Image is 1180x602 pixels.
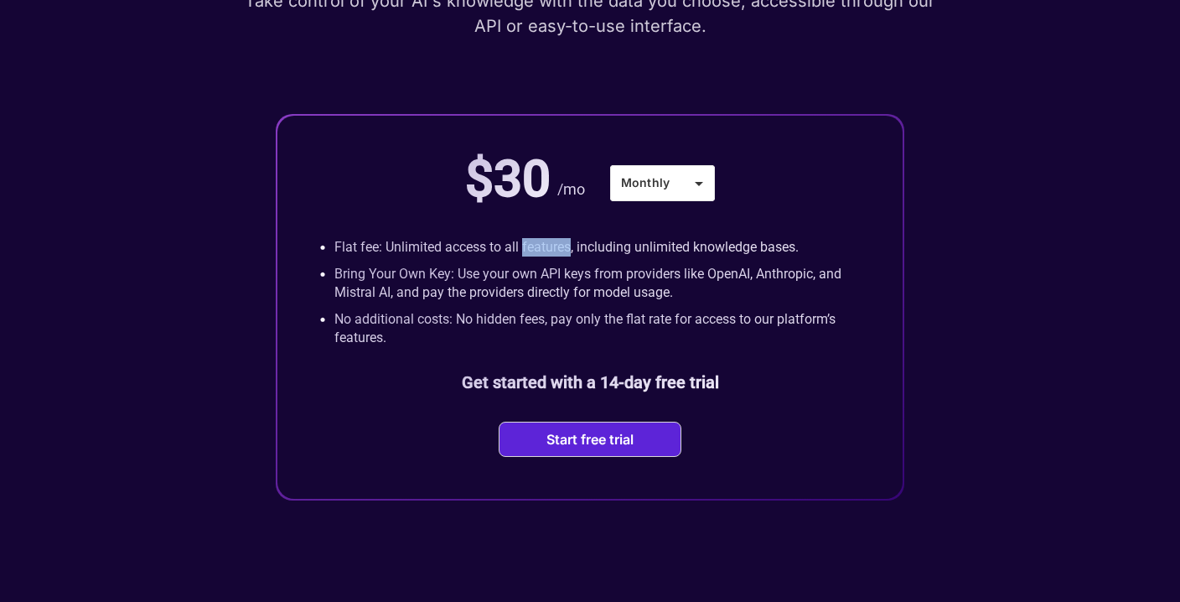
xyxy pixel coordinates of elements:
p: Bring Your Own Key: Use your own API keys from providers like OpenAI, Anthropic, and Mistral AI, ... [334,265,861,302]
p: $30 [465,149,551,209]
p: /mo [557,179,585,200]
p: • [319,238,326,257]
p: No additional costs: No hidden fees, pay only the flat rate for access to our platform’s features. [334,310,861,347]
p: • [319,265,326,302]
b: Get started with a 14-day free trial [462,372,719,392]
button: Start free trial [541,431,639,448]
p: • [319,310,326,347]
p: Flat fee: Unlimited access to all features, including unlimited knowledge bases. [334,238,799,257]
div: Monthly [610,165,715,200]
